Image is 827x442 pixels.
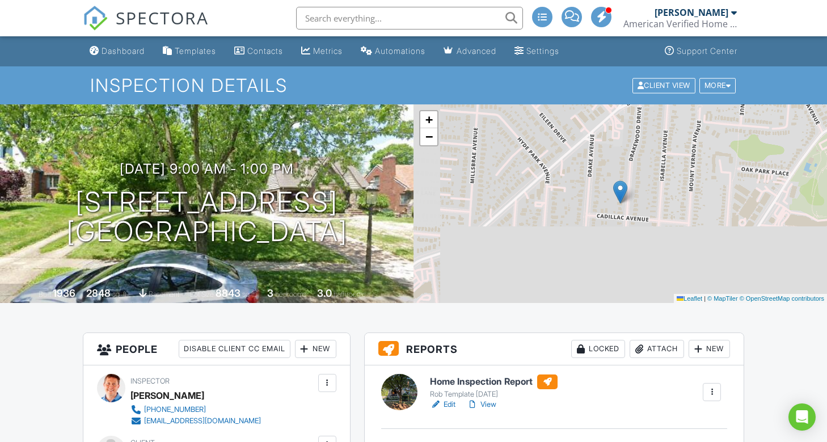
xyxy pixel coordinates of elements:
[53,287,75,299] div: 1936
[457,46,496,56] div: Advanced
[144,405,206,414] div: [PHONE_NUMBER]
[740,295,824,302] a: © OpenStreetMap contributors
[334,290,366,298] span: bathrooms
[90,75,737,95] h1: Inspection Details
[677,295,702,302] a: Leaflet
[571,340,625,358] div: Locked
[102,46,145,56] div: Dashboard
[425,112,433,127] span: +
[613,180,627,204] img: Marker
[83,6,108,31] img: The Best Home Inspection Software - Spectora
[467,399,496,410] a: View
[175,46,216,56] div: Templates
[689,340,730,358] div: New
[510,41,564,62] a: Settings
[83,333,350,365] h3: People
[430,374,558,399] a: Home Inspection Report Rob Template [DATE]
[704,295,706,302] span: |
[356,41,430,62] a: Automations (Advanced)
[149,290,179,298] span: basement
[242,290,256,298] span: sq.ft.
[267,287,273,299] div: 3
[66,187,348,247] h1: [STREET_ADDRESS] [GEOGRAPHIC_DATA]
[699,78,736,93] div: More
[144,416,261,426] div: [EMAIL_ADDRESS][DOMAIN_NAME]
[275,290,306,298] span: bedrooms
[216,287,240,299] div: 8843
[430,399,455,410] a: Edit
[116,6,209,30] span: SPECTORA
[86,287,111,299] div: 2848
[230,41,288,62] a: Contacts
[130,415,261,427] a: [EMAIL_ADDRESS][DOMAIN_NAME]
[430,374,558,389] h6: Home Inspection Report
[120,161,294,176] h3: [DATE] 9:00 am - 1:00 pm
[190,290,214,298] span: Lot Size
[247,46,283,56] div: Contacts
[112,290,128,298] span: sq. ft.
[375,46,425,56] div: Automations
[677,46,737,56] div: Support Center
[83,15,209,39] a: SPECTORA
[655,7,728,18] div: [PERSON_NAME]
[707,295,738,302] a: © MapTiler
[623,18,737,30] div: American Verified Home Inspections
[420,111,437,128] a: Zoom in
[631,81,698,89] a: Client View
[420,128,437,145] a: Zoom out
[297,41,347,62] a: Metrics
[430,390,558,399] div: Rob Template [DATE]
[296,7,523,30] input: Search everything...
[130,387,204,404] div: [PERSON_NAME]
[130,404,261,415] a: [PHONE_NUMBER]
[526,46,559,56] div: Settings
[158,41,221,62] a: Templates
[179,340,290,358] div: Disable Client CC Email
[39,290,51,298] span: Built
[365,333,744,365] h3: Reports
[788,403,816,431] div: Open Intercom Messenger
[425,129,433,144] span: −
[632,78,695,93] div: Client View
[439,41,501,62] a: Advanced
[660,41,742,62] a: Support Center
[85,41,149,62] a: Dashboard
[295,340,336,358] div: New
[317,287,332,299] div: 3.0
[130,377,170,385] span: Inspector
[313,46,343,56] div: Metrics
[630,340,684,358] div: Attach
